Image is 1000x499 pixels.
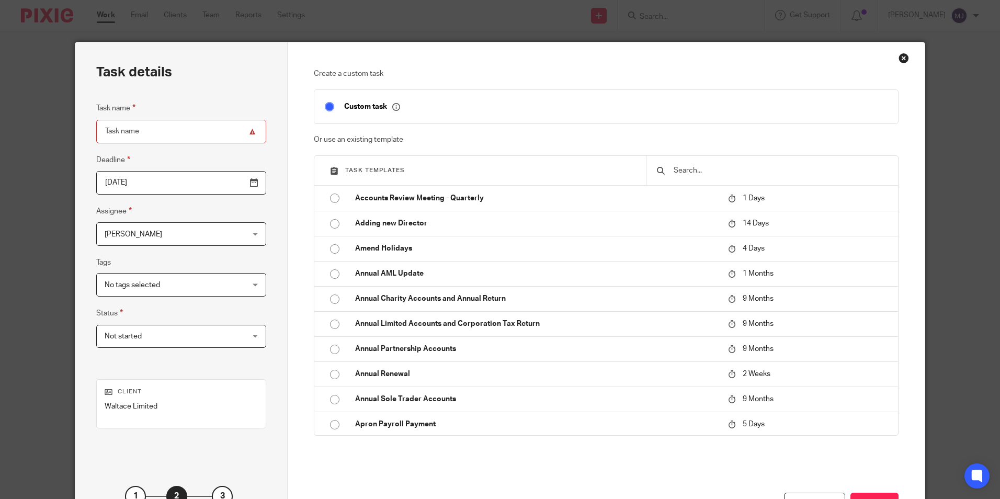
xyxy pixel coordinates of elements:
span: 2 Weeks [743,370,770,378]
span: 14 Days [743,220,769,227]
span: No tags selected [105,281,160,289]
span: 9 Months [743,320,774,327]
p: Create a custom task [314,69,898,79]
p: Apron Payroll Payment [355,419,718,429]
label: Tags [96,257,111,268]
span: 5 Days [743,421,765,428]
input: Search... [673,165,888,176]
p: Annual Charity Accounts and Annual Return [355,293,718,304]
span: 9 Months [743,345,774,353]
p: Annual AML Update [355,268,718,279]
p: Custom task [344,102,400,111]
p: Accounts Review Meeting - Quarterly [355,193,718,203]
p: Annual Limited Accounts and Corporation Tax Return [355,319,718,329]
span: 4 Days [743,245,765,252]
label: Task name [96,102,135,114]
p: Or use an existing template [314,134,898,145]
p: Adding new Director [355,218,718,229]
span: 9 Months [743,295,774,302]
p: Annual Sole Trader Accounts [355,394,718,404]
input: Pick a date [96,171,266,195]
label: Deadline [96,154,130,166]
h2: Task details [96,63,172,81]
span: [PERSON_NAME] [105,231,162,238]
label: Assignee [96,205,132,217]
p: Annual Renewal [355,369,718,379]
div: Close this dialog window [899,53,909,63]
p: Client [105,388,258,396]
span: 1 Months [743,270,774,277]
span: Task templates [345,167,405,173]
p: Amend Holidays [355,243,718,254]
p: Waltace Limited [105,401,258,412]
p: Annual Partnership Accounts [355,344,718,354]
input: Task name [96,120,266,143]
span: Not started [105,333,142,340]
label: Status [96,307,123,319]
span: 1 Days [743,195,765,202]
span: 9 Months [743,395,774,403]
